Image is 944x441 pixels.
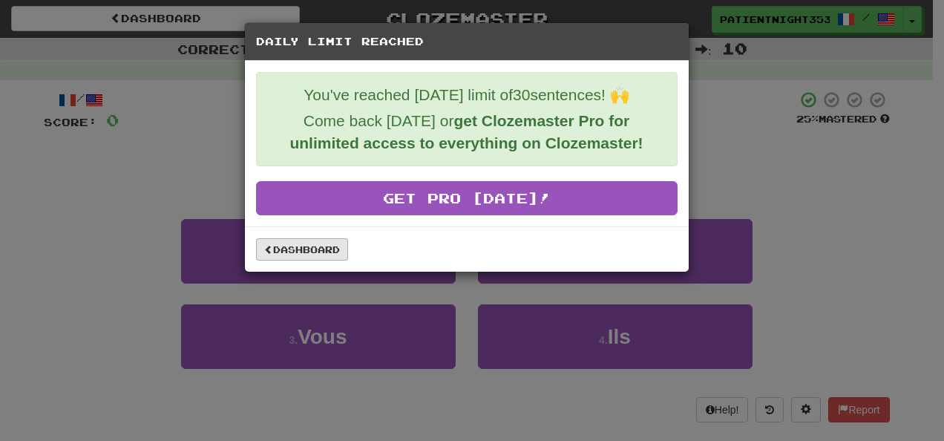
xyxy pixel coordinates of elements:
[256,181,678,215] a: Get Pro [DATE]!
[256,238,348,261] a: Dashboard
[289,112,643,151] strong: get Clozemaster Pro for unlimited access to everything on Clozemaster!
[256,34,678,49] h5: Daily Limit Reached
[268,110,666,154] p: Come back [DATE] or
[268,84,666,106] p: You've reached [DATE] limit of 30 sentences! 🙌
